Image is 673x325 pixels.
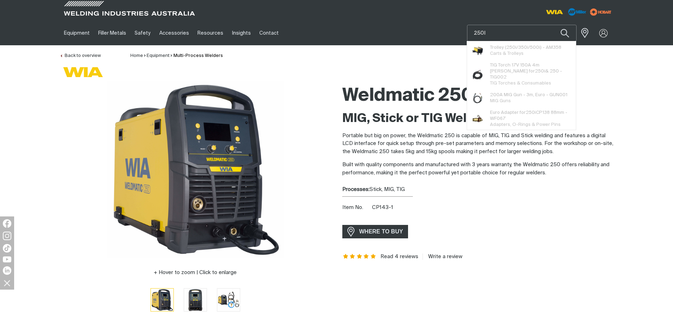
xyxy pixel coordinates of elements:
[3,244,11,253] img: TikTok
[107,81,284,258] img: Weldmatic 250
[467,41,576,130] ul: Suggestions
[3,219,11,228] img: Facebook
[147,53,170,58] a: Equipment
[490,99,511,103] span: MIG Guns
[3,266,11,275] img: LinkedIn
[150,288,174,312] button: Go to slide 1
[193,21,228,45] a: Resources
[506,45,516,50] span: 250i
[490,110,571,122] span: Euro Adapter for CP138 88mm - WF067
[342,132,614,156] p: Portable but big on power, the Weldmatic 250 is capable of MIG, TIG and Stick welding and feature...
[60,21,475,45] nav: Main
[3,232,11,240] img: Instagram
[255,21,283,45] a: Contact
[588,7,614,17] img: miller
[217,289,240,311] img: Weldmatic 250
[3,256,11,262] img: YouTube
[60,53,101,58] a: Back to overview of Multi-Process Welders
[130,21,155,45] a: Safety
[342,85,614,108] h1: Weldmatic 250
[490,51,524,56] span: Carts & Trolleys
[130,53,143,58] a: Home
[173,53,223,58] a: Multi-Process Welders
[342,111,614,177] div: Built with quality components and manufactured with 3 years warranty, the Weldmatic 250 offers re...
[60,21,94,45] a: Equipment
[342,186,614,194] div: Stick, MIG, TIG
[342,225,408,238] a: WHERE TO BUY
[342,187,370,192] strong: Processes:
[490,92,567,98] span: 200A MIG Gun - 3m, Euro - GUN001
[149,268,241,277] button: Hover to zoom | Click to enlarge
[217,288,240,312] button: Go to slide 3
[1,277,13,289] img: hide socials
[490,45,561,51] span: Trolley ( /350i/500i) - AM358
[355,226,408,237] span: WHERE TO BUY
[526,110,536,115] span: 250i
[151,289,173,311] img: Weldmatic 250
[535,69,545,74] span: 250i
[490,122,561,127] span: Adapters, O-Rings & Power Pins
[342,111,614,127] h2: MIG, Stick or TIG Weld with Ease
[155,21,193,45] a: Accessories
[342,204,371,212] span: Item No.
[490,62,571,80] span: TIG Torch 17V 150A 4m [PERSON_NAME] for & 250 - TIG002
[94,21,130,45] a: Filler Metals
[372,205,393,210] span: CP143-1
[130,52,223,59] nav: Breadcrumb
[423,254,462,260] a: Write a review
[184,288,207,312] button: Go to slide 2
[342,254,377,259] span: Rating: 5
[380,254,418,260] a: Read 4 reviews
[467,25,576,41] input: Product name or item number...
[490,81,551,86] span: TIG Torches & Consumables
[553,25,577,41] button: Search products
[228,21,255,45] a: Insights
[184,289,207,311] img: Weldmatic 250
